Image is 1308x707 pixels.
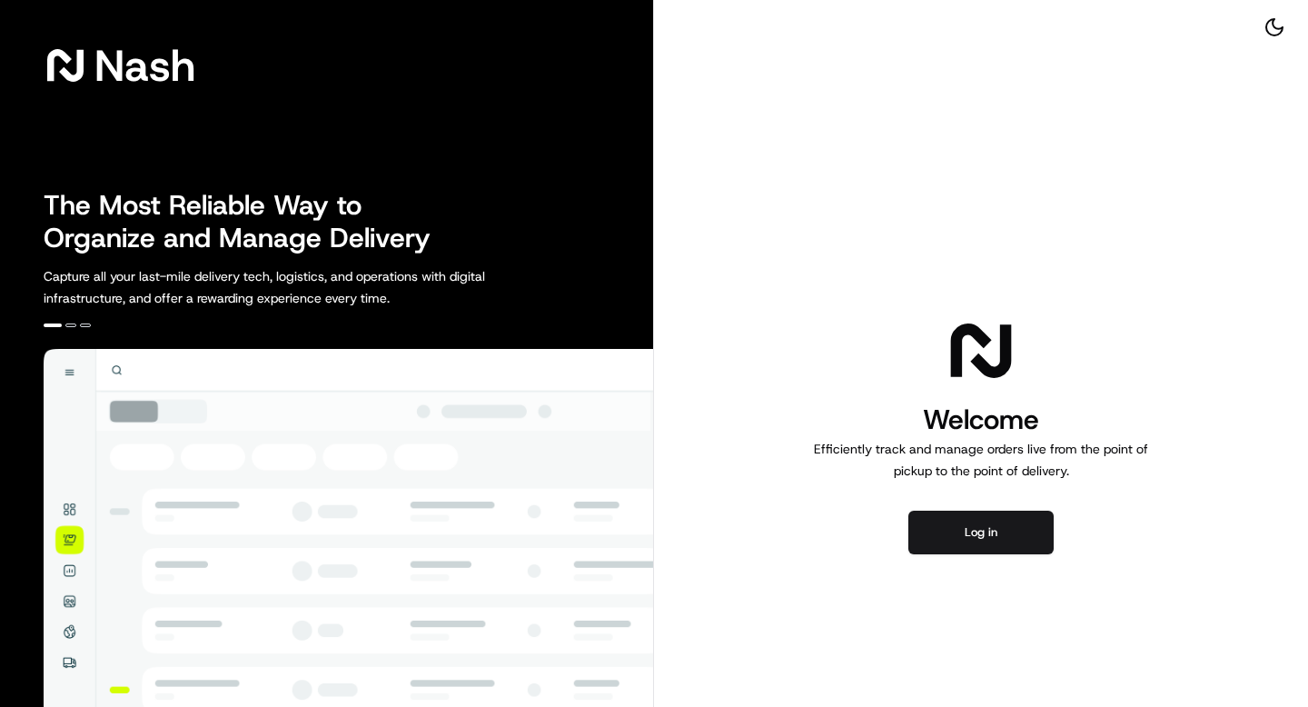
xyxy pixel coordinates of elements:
p: Efficiently track and manage orders live from the point of pickup to the point of delivery. [807,438,1155,482]
h2: The Most Reliable Way to Organize and Manage Delivery [44,189,451,254]
button: Log in [908,511,1054,554]
h1: Welcome [807,402,1155,438]
p: Capture all your last-mile delivery tech, logistics, and operations with digital infrastructure, ... [44,265,567,309]
span: Nash [94,47,195,84]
